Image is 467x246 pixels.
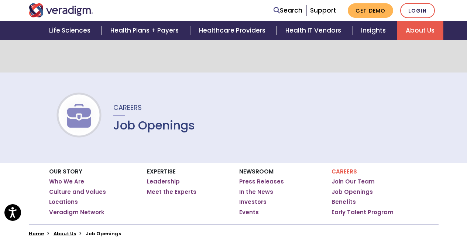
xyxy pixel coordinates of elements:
[190,21,277,40] a: Healthcare Providers
[277,21,352,40] a: Health IT Vendors
[49,209,104,216] a: Veradigm Network
[239,178,284,185] a: Press Releases
[239,198,267,206] a: Investors
[274,6,302,16] a: Search
[102,21,190,40] a: Health Plans + Payers
[54,230,76,237] a: About Us
[40,21,102,40] a: Life Sciences
[113,118,195,132] h1: Job Openings
[113,103,142,112] span: Careers
[239,188,273,196] a: In the News
[29,3,93,17] img: Veradigm logo
[29,230,44,237] a: Home
[239,209,259,216] a: Events
[310,6,336,15] a: Support
[49,198,78,206] a: Locations
[332,198,356,206] a: Benefits
[49,178,84,185] a: Who We Are
[332,178,375,185] a: Join Our Team
[348,3,393,18] a: Get Demo
[49,188,106,196] a: Culture and Values
[400,3,435,18] a: Login
[397,21,443,40] a: About Us
[332,188,373,196] a: Job Openings
[147,178,180,185] a: Leadership
[147,188,196,196] a: Meet the Experts
[332,209,394,216] a: Early Talent Program
[352,21,397,40] a: Insights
